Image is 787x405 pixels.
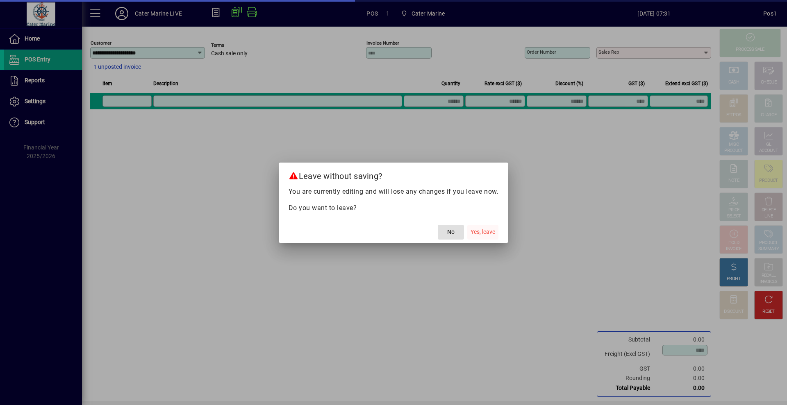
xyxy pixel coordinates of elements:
h2: Leave without saving? [279,163,509,186]
button: Yes, leave [467,225,498,240]
p: Do you want to leave? [289,203,499,213]
p: You are currently editing and will lose any changes if you leave now. [289,187,499,197]
span: Yes, leave [471,228,495,236]
button: No [438,225,464,240]
span: No [447,228,455,236]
